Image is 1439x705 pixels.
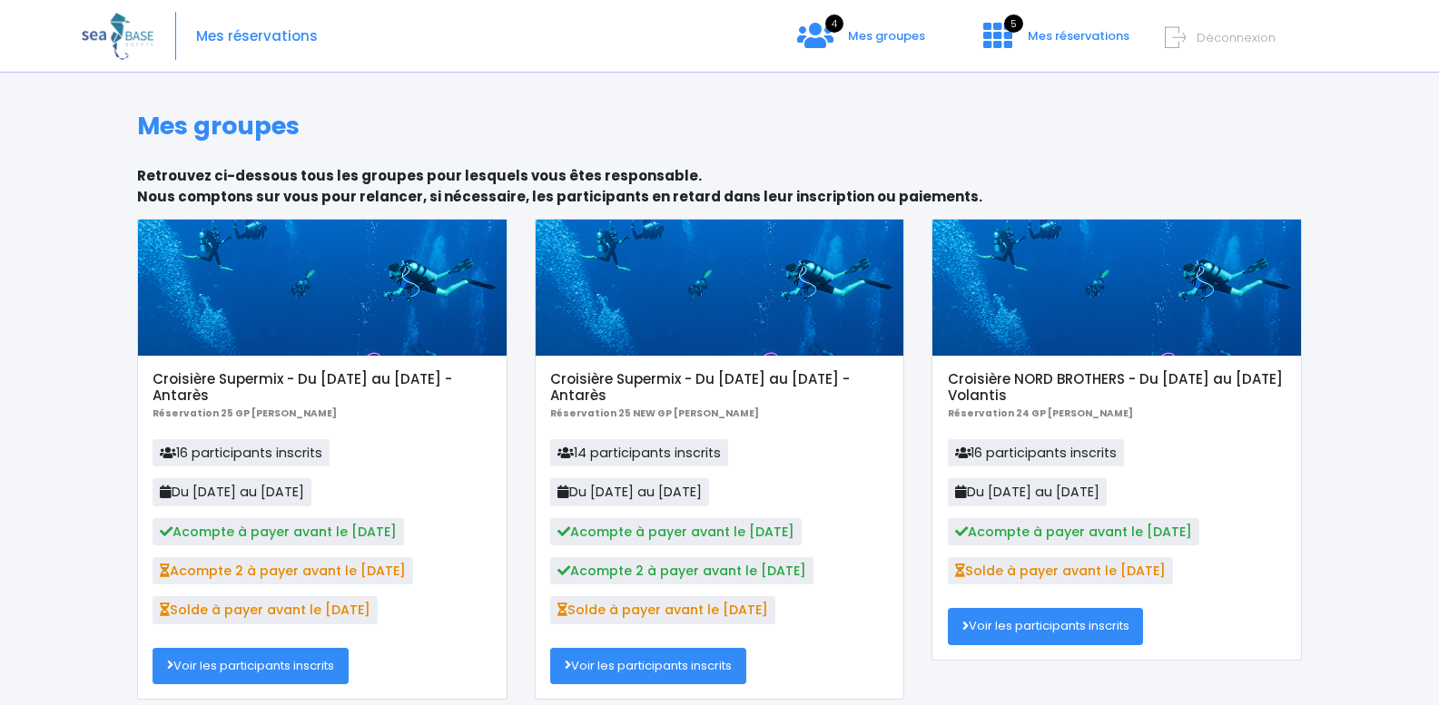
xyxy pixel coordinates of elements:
h5: Croisière NORD BROTHERS - Du [DATE] au [DATE] Volantis [948,371,1286,404]
b: Réservation 24 GP [PERSON_NAME] [948,406,1133,420]
span: Acompte à payer avant le [DATE] [948,518,1199,545]
span: Solde à payer avant le [DATE] [153,596,378,623]
span: Acompte 2 à payer avant le [DATE] [550,557,813,584]
span: Mes réservations [1028,27,1129,44]
span: Solde à payer avant le [DATE] [948,557,1173,584]
b: Réservation 25 GP [PERSON_NAME] [153,406,337,420]
span: Acompte 2 à payer avant le [DATE] [153,557,413,584]
p: Retrouvez ci-dessous tous les groupes pour lesquels vous êtes responsable. Nous comptons sur vous... [137,166,1302,207]
span: Acompte à payer avant le [DATE] [550,518,802,545]
b: Réservation 25 NEW GP [PERSON_NAME] [550,406,759,420]
span: Du [DATE] au [DATE] [550,478,709,505]
span: 4 [825,15,843,33]
span: Acompte à payer avant le [DATE] [153,518,404,545]
span: 5 [1004,15,1023,33]
span: 14 participants inscrits [550,439,728,466]
span: 16 participants inscrits [948,439,1125,466]
h5: Croisière Supermix - Du [DATE] au [DATE] - Antarès [153,371,491,404]
a: 4 Mes groupes [783,34,940,51]
span: Déconnexion [1197,29,1276,46]
span: Solde à payer avant le [DATE] [550,596,775,623]
span: Du [DATE] au [DATE] [948,478,1107,505]
a: Voir les participants inscrits [948,608,1144,644]
a: Voir les participants inscrits [550,648,746,684]
a: Voir les participants inscrits [153,648,349,684]
h1: Mes groupes [137,112,1302,141]
span: 16 participants inscrits [153,439,330,466]
a: 5 Mes réservations [969,34,1140,51]
h5: Croisière Supermix - Du [DATE] au [DATE] - Antarès [550,371,889,404]
span: Du [DATE] au [DATE] [153,478,311,505]
span: Mes groupes [848,27,925,44]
